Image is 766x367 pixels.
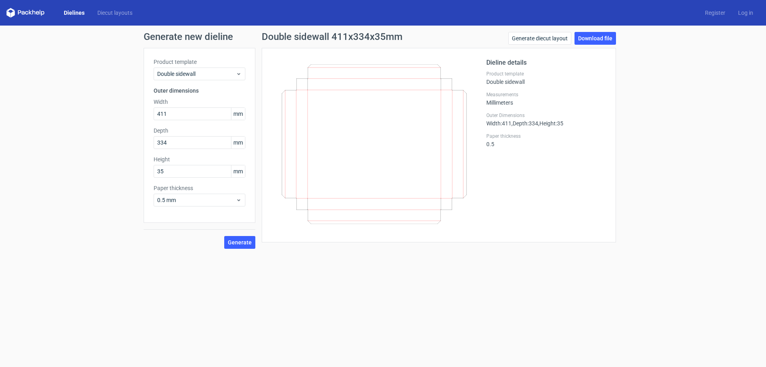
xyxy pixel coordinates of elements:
[228,240,252,245] span: Generate
[486,112,606,119] label: Outer Dimensions
[144,32,622,42] h1: Generate new dieline
[154,87,245,95] h3: Outer dimensions
[154,58,245,66] label: Product template
[486,120,511,127] span: Width : 411
[231,137,245,149] span: mm
[231,108,245,120] span: mm
[262,32,403,42] h1: Double sidewall 411x334x35mm
[486,91,606,98] label: Measurements
[486,133,606,139] label: Paper thickness
[154,184,245,192] label: Paper thickness
[538,120,563,127] span: , Height : 35
[486,71,606,85] div: Double sidewall
[154,127,245,135] label: Depth
[699,9,732,17] a: Register
[486,58,606,67] h2: Dieline details
[57,9,91,17] a: Dielines
[486,71,606,77] label: Product template
[224,236,255,249] button: Generate
[157,70,236,78] span: Double sidewall
[508,32,571,45] a: Generate diecut layout
[231,165,245,177] span: mm
[154,155,245,163] label: Height
[511,120,538,127] span: , Depth : 334
[154,98,245,106] label: Width
[486,91,606,106] div: Millimeters
[732,9,760,17] a: Log in
[157,196,236,204] span: 0.5 mm
[574,32,616,45] a: Download file
[91,9,139,17] a: Diecut layouts
[486,133,606,147] div: 0.5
